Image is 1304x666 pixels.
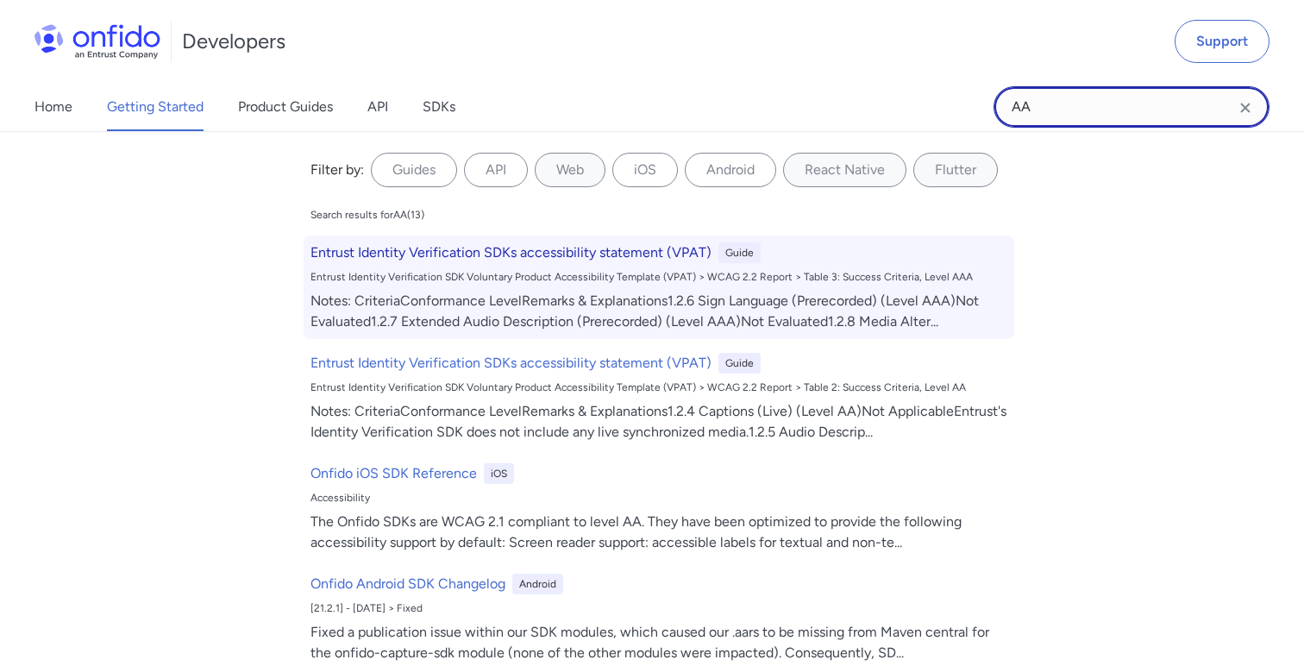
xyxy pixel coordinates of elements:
div: Entrust Identity Verification SDK Voluntary Product Accessibility Template (VPAT) > WCAG 2.2 Repo... [310,380,1007,394]
label: Flutter [913,153,998,187]
a: Product Guides [238,83,333,131]
h6: Onfido Android SDK Changelog [310,574,505,594]
div: Android [512,574,563,594]
label: Web [535,153,605,187]
a: SDKs [423,83,455,131]
input: Onfido search input field [994,86,1270,128]
a: Home [34,83,72,131]
label: Guides [371,153,457,187]
h6: Entrust Identity Verification SDKs accessibility statement (VPAT) [310,242,712,263]
label: React Native [783,153,906,187]
div: Accessibility [310,491,1007,505]
a: Onfido iOS SDK ReferenceiOSAccessibilityThe Onfido SDKs are WCAG 2.1 compliant to level AA. They ... [304,456,1014,560]
a: API [367,83,388,131]
label: Android [685,153,776,187]
div: Guide [718,242,761,263]
div: The Onfido SDKs are WCAG 2.1 compliant to level AA. They have been optimized to provide the follo... [310,512,1007,553]
h1: Developers [182,28,285,55]
div: Guide [718,353,761,374]
div: Entrust Identity Verification SDK Voluntary Product Accessibility Template (VPAT) > WCAG 2.2 Repo... [310,270,1007,284]
a: Getting Started [107,83,204,131]
div: Notes: CriteriaConformance LevelRemarks & Explanations1.2.4 Captions (Live) (Level AA)Not Applica... [310,401,1007,443]
div: [21.2.1] - [DATE] > Fixed [310,601,1007,615]
a: Entrust Identity Verification SDKs accessibility statement (VPAT)GuideEntrust Identity Verificati... [304,236,1014,339]
div: Search results for AA ( 13 ) [310,208,424,222]
div: iOS [484,463,514,484]
div: Notes: CriteriaConformance LevelRemarks & Explanations1.2.6 Sign Language (Prerecorded) (Level AA... [310,291,1007,332]
div: Fixed a publication issue within our SDK modules, which caused our .aars to be missing from Maven... [310,622,1007,663]
a: Entrust Identity Verification SDKs accessibility statement (VPAT)GuideEntrust Identity Verificati... [304,346,1014,449]
div: Filter by: [310,160,364,180]
a: Support [1175,20,1270,63]
img: Onfido Logo [34,24,160,59]
label: iOS [612,153,678,187]
label: API [464,153,528,187]
h6: Entrust Identity Verification SDKs accessibility statement (VPAT) [310,353,712,374]
h6: Onfido iOS SDK Reference [310,463,477,484]
svg: Clear search field button [1235,97,1256,118]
